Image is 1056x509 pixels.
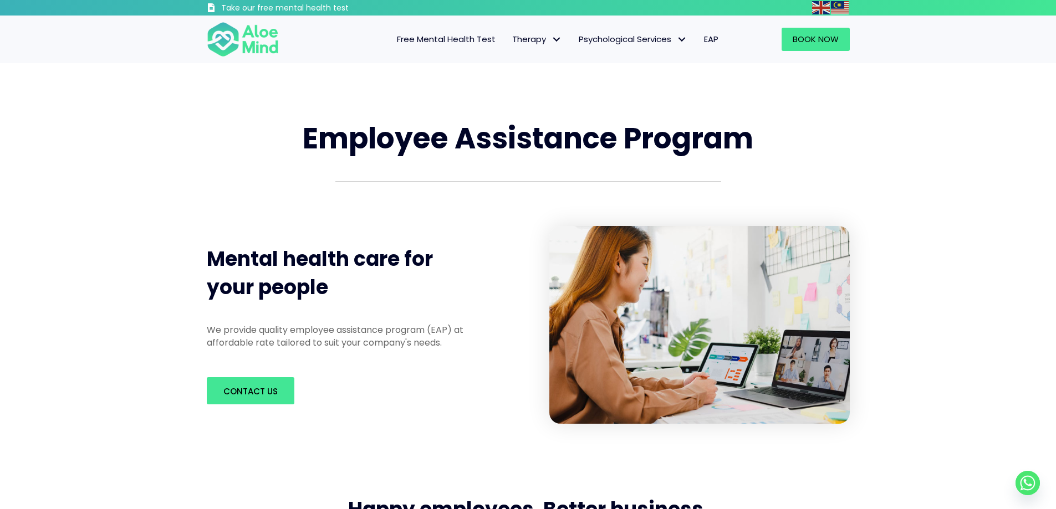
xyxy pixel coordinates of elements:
a: Whatsapp [1016,471,1040,495]
span: Therapy: submenu [549,32,565,48]
a: TherapyTherapy: submenu [504,28,570,51]
span: Free Mental Health Test [397,33,496,45]
a: Book Now [782,28,850,51]
a: Psychological ServicesPsychological Services: submenu [570,28,696,51]
span: EAP [704,33,718,45]
p: We provide quality employee assistance program (EAP) at affordable rate tailored to suit your com... [207,323,483,349]
a: Free Mental Health Test [389,28,504,51]
a: Contact us [207,377,294,404]
span: Psychological Services: submenu [674,32,690,48]
span: Mental health care for your people [207,245,433,301]
a: EAP [696,28,727,51]
a: Malay [831,1,850,14]
img: en [812,1,830,14]
a: Take our free mental health test [207,3,408,16]
img: Aloe mind Logo [207,21,279,58]
span: Contact us [223,385,278,397]
img: ms [831,1,849,14]
nav: Menu [293,28,727,51]
img: asian-laptop-talk-colleague [549,226,850,424]
span: Book Now [793,33,839,45]
span: Psychological Services [579,33,687,45]
span: Therapy [512,33,562,45]
a: English [812,1,831,14]
span: Employee Assistance Program [303,118,753,158]
h3: Take our free mental health test [221,3,408,14]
